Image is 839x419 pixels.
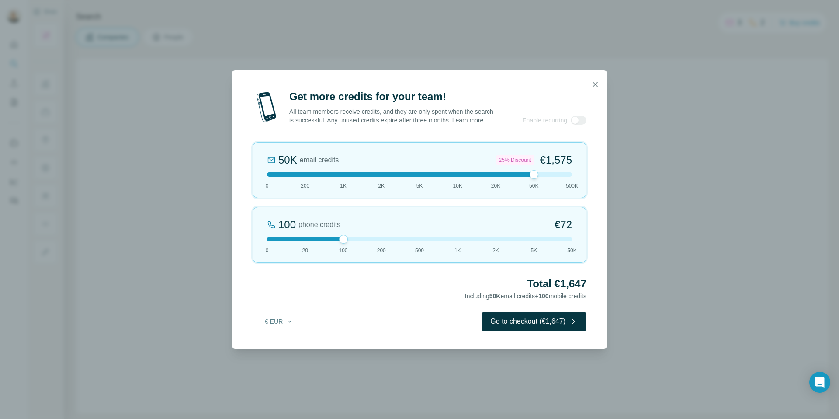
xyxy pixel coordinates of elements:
[378,182,385,190] span: 2K
[567,247,576,255] span: 50K
[339,247,347,255] span: 100
[465,293,586,300] span: Including email credits + mobile credits
[289,107,494,125] p: All team members receive credits, and they are only spent when the search is successful. Any unus...
[454,247,461,255] span: 1K
[415,247,424,255] span: 500
[566,182,578,190] span: 500K
[540,153,572,167] span: €1,575
[298,220,340,230] span: phone credits
[809,372,830,393] div: Open Intercom Messenger
[253,277,586,291] h2: Total €1,647
[489,293,501,300] span: 50K
[301,182,309,190] span: 200
[340,182,347,190] span: 1K
[482,312,586,331] button: Go to checkout (€1,647)
[302,247,308,255] span: 20
[416,182,423,190] span: 5K
[529,182,538,190] span: 50K
[377,247,386,255] span: 200
[253,90,281,125] img: mobile-phone
[452,117,484,124] a: Learn more
[266,247,269,255] span: 0
[266,182,269,190] span: 0
[522,116,567,125] span: Enable recurring
[496,155,534,165] div: 25% Discount
[530,247,537,255] span: 5K
[492,247,499,255] span: 2K
[538,293,548,300] span: 100
[300,155,339,165] span: email credits
[555,218,572,232] span: €72
[278,218,296,232] div: 100
[491,182,500,190] span: 20K
[278,153,297,167] div: 50K
[259,314,299,329] button: € EUR
[453,182,462,190] span: 10K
